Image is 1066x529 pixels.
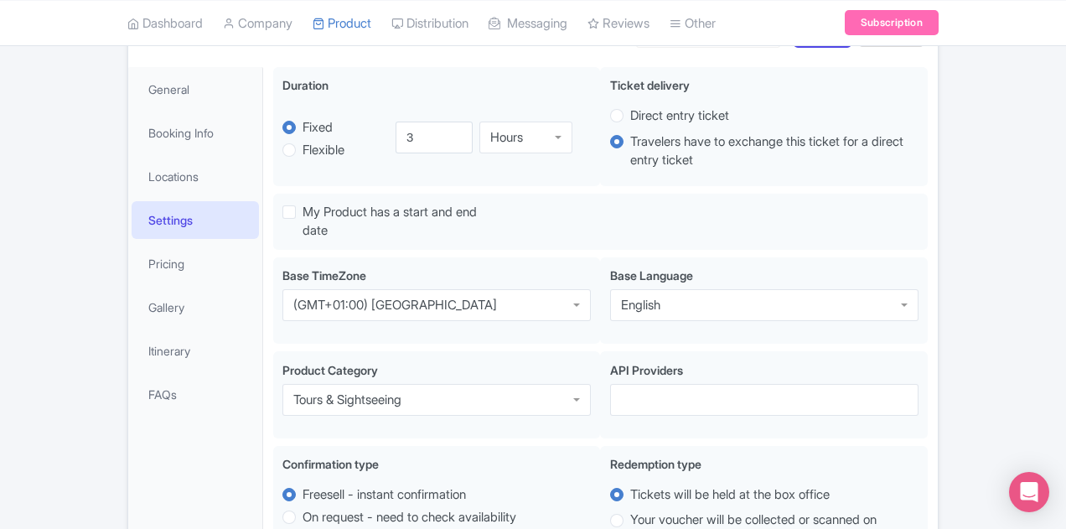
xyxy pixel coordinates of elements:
[490,130,523,145] div: Hours
[303,141,344,160] label: Flexible
[282,78,329,92] span: Duration
[1009,472,1049,512] div: Open Intercom Messenger
[610,78,690,92] span: Ticket delivery
[303,485,466,505] label: Freesell - instant confirmation
[303,118,333,137] label: Fixed
[630,485,830,505] label: Tickets will be held at the box office
[845,10,939,35] a: Subscription
[303,204,477,239] span: My Product has a start and end date
[132,376,259,413] a: FAQs
[282,457,379,471] span: Confirmation type
[293,298,497,313] div: (GMT+01:00) [GEOGRAPHIC_DATA]
[610,457,701,471] span: Redemption type
[610,268,693,283] span: Base Language
[282,363,378,377] span: Product Category
[132,114,259,152] a: Booking Info
[610,363,683,377] span: API Providers
[132,288,259,326] a: Gallery
[132,158,259,195] a: Locations
[132,332,259,370] a: Itinerary
[621,298,660,313] div: English
[132,70,259,108] a: General
[303,508,516,527] label: On request - need to check availability
[282,268,366,283] span: Base TimeZone
[630,106,729,126] label: Direct entry ticket
[132,245,259,283] a: Pricing
[132,201,259,239] a: Settings
[630,132,919,170] label: Travelers have to exchange this ticket for a direct entry ticket
[293,392,401,407] div: Tours & Sightseeing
